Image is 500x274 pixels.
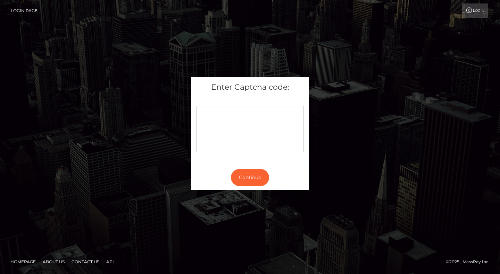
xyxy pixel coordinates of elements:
h5: Enter Captcha code: [196,82,304,93]
a: Login Page [11,3,37,18]
div: © 2025 , MassPay Inc. [446,258,495,266]
button: Continue [231,169,269,186]
a: Login [462,3,488,18]
a: About Us [40,256,67,267]
a: Contact Us [69,256,102,267]
a: API [103,256,117,267]
div: Captcha widget loading... [196,106,304,152]
a: Homepage [8,256,39,267]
